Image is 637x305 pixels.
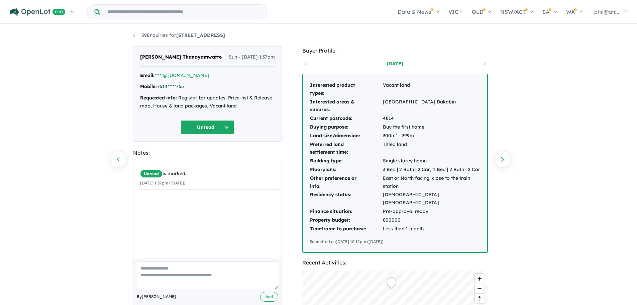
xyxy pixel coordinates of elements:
[310,216,383,225] td: Property budget:
[140,95,177,101] strong: Requested info:
[140,83,157,89] strong: Mobile:
[140,72,154,78] strong: Email:
[302,46,488,55] div: Buyer Profile:
[475,284,485,293] button: Zoom out
[383,157,481,165] td: Single storey home
[383,207,481,216] td: Pre-approval ready
[383,165,481,174] td: 3 Bed | 2 Bath | 2 Car, 4 Bed | 2 Bath | 2 Car
[386,277,396,290] div: Map marker
[383,114,481,123] td: 4814
[383,98,481,115] td: [GEOGRAPHIC_DATA] Dakabin
[133,32,225,38] a: 59Enquiries for[STREET_ADDRESS]
[310,190,383,207] td: Residency status:
[302,258,488,267] div: Recent Activities:
[383,216,481,225] td: 800000
[10,8,66,16] img: Openlot PRO Logo White
[383,190,481,207] td: [DEMOGRAPHIC_DATA] [DEMOGRAPHIC_DATA]
[594,8,619,15] span: phil@atr...
[101,5,267,19] input: Try estate name, suburb, builder or developer
[475,293,485,303] button: Reset bearing to north
[366,60,423,67] a: [DATE]
[310,207,383,216] td: Finance situation:
[383,132,481,140] td: 300m² - 399m²
[310,114,383,123] td: Current postcode:
[310,81,383,98] td: Interested product types:
[383,81,481,98] td: Vacant land
[140,180,185,185] small: [DATE] 1:37pm ([DATE])
[229,53,275,61] span: Sun - [DATE] 1:37pm
[140,94,275,110] div: Register for updates, Price-list & Release map, House & land packages, Vacant land
[383,140,481,157] td: Titled land
[383,174,481,191] td: East or North facing, close to the train station
[310,225,383,233] td: Timeframe to purchase:
[260,292,278,302] button: Add
[133,148,282,157] div: Notes:
[310,98,383,115] td: Interested areas & suburbs:
[310,165,383,174] td: Floorplans:
[140,53,222,61] span: [PERSON_NAME] Thanayamwatte
[140,170,280,178] div: is marked.
[310,132,383,140] td: Land size/dimension:
[310,238,481,245] div: Submitted on [DATE] 10:12pm ([DATE])
[383,123,481,132] td: Buy the first home
[176,32,225,38] strong: [STREET_ADDRESS]
[137,293,176,300] span: By [PERSON_NAME]
[310,140,383,157] td: Preferred land settlement time:
[133,31,504,40] nav: breadcrumb
[310,157,383,165] td: Building type:
[383,225,481,233] td: Less than 1 month
[181,120,234,135] button: Unread
[475,274,485,284] button: Zoom in
[310,174,383,191] td: Other preference or info:
[310,123,383,132] td: Buying purpose:
[140,170,163,178] span: Unread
